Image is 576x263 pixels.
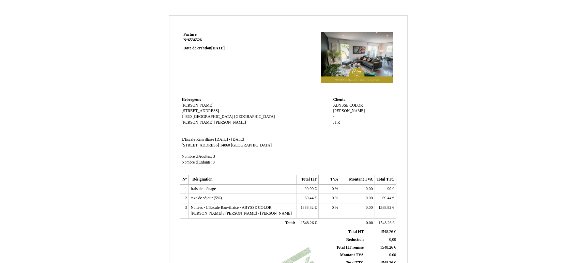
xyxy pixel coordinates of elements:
th: Désignation [189,175,297,185]
span: FR [335,120,340,125]
span: Total: [285,221,295,225]
span: Facture [183,32,197,37]
strong: N° [183,37,265,43]
span: 0.00 [389,253,396,257]
span: 0.00 [366,221,373,225]
td: 2 [180,194,189,203]
th: Total TTC [375,175,396,185]
span: Hebergeur: [182,97,201,102]
span: 0 [332,205,334,210]
span: ABYSSE COLOR [333,103,363,108]
span: [GEOGRAPHIC_DATA] [193,114,233,119]
span: [DATE] - [DATE] [215,137,244,142]
span: 14860 [182,114,192,119]
td: € [365,228,397,236]
span: Nuitées - L'Escale Ranvillaise - ABYSSE COLOR [PERSON_NAME] / [PERSON_NAME] / [PERSON_NAME] [191,205,292,216]
span: 1548.26 [379,221,392,225]
span: 1548.26 [380,230,393,234]
span: 0 [332,196,334,200]
span: Client: [333,97,345,102]
span: [PERSON_NAME] [182,120,213,125]
span: [GEOGRAPHIC_DATA] [234,114,275,119]
span: Réduction [346,237,364,242]
span: 69.44 [305,196,314,200]
span: 1548.26 [301,221,314,225]
td: € [297,218,318,228]
span: 6536526 [188,38,202,42]
span: 90.00 [305,187,314,191]
img: logo [319,32,395,83]
span: 0.00 [366,187,373,191]
span: [STREET_ADDRESS] [182,143,219,148]
span: 1388.82 [378,205,391,210]
span: 0 [213,160,215,165]
span: 0 [332,187,334,191]
span: - [333,126,334,130]
span: 3 [213,154,215,159]
span: - [333,114,334,119]
span: 90 [387,187,391,191]
span: 1388.82 [301,205,314,210]
span: Total HT [348,230,364,234]
th: N° [180,175,189,185]
td: 3 [180,203,189,218]
span: 14860 [220,143,230,148]
span: [STREET_ADDRESS] [182,109,219,113]
td: € [375,203,396,218]
span: [PERSON_NAME] [182,103,213,108]
span: 0,00 [389,237,396,242]
td: 1 [180,184,189,194]
td: € [365,244,397,251]
td: € [375,194,396,203]
span: [PERSON_NAME] [214,120,246,125]
span: L'Escale Ranvillaise [182,137,214,142]
td: % [318,184,340,194]
td: € [375,184,396,194]
td: € [297,194,318,203]
span: 0.00 [366,205,373,210]
span: Nombre d'Enfants: [182,160,212,165]
span: [PERSON_NAME] [333,109,365,113]
span: Nombre d'Adultes: [182,154,212,159]
span: Montant TVA [340,253,364,257]
span: 0.00 [366,196,373,200]
th: TVA [318,175,340,185]
span: frais de ménage [191,187,216,191]
span: 1548.26 [380,245,393,250]
th: Montant TVA [340,175,375,185]
td: € [297,184,318,194]
span: Total HT remisé [336,245,364,250]
span: [DATE] [211,46,225,50]
td: € [297,203,318,218]
strong: Date de création [183,46,225,50]
td: % [318,194,340,203]
td: € [375,218,396,228]
th: Total HT [297,175,318,185]
td: % [318,203,340,218]
span: . [333,120,334,125]
span: 69.44 [382,196,391,200]
span: taxe de séjour (5%) [191,196,222,200]
span: [GEOGRAPHIC_DATA] [231,143,272,148]
span: - [182,126,183,130]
